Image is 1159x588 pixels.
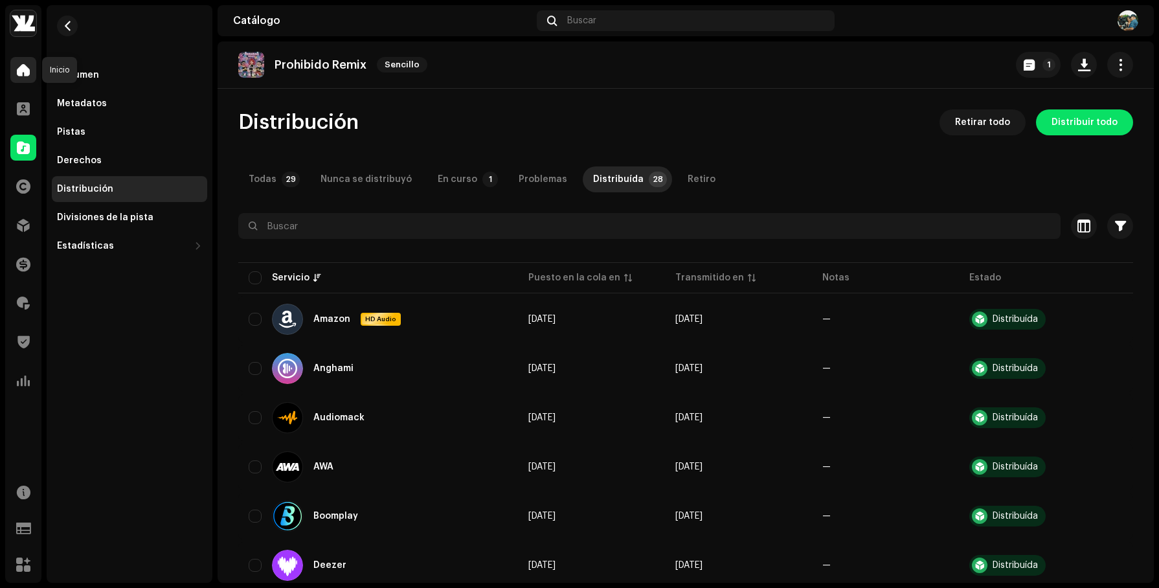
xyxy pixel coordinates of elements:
[528,271,620,284] div: Puesto en la cola en
[675,364,703,373] span: 9 oct 2025
[528,364,556,373] span: 8 oct 2025
[822,561,831,570] re-a-table-badge: —
[52,233,207,259] re-m-nav-dropdown: Estadísticas
[940,109,1026,135] button: Retirar todo
[313,413,365,422] div: Audiomack
[593,166,644,192] div: Distribuída
[10,10,36,36] img: a0cb7215-512d-4475-8dcc-39c3dc2549d0
[313,315,350,324] div: Amazon
[52,176,207,202] re-m-nav-item: Distribución
[993,561,1038,570] div: Distribuída
[57,70,99,80] div: Resumen
[362,315,399,324] span: HD Audio
[822,512,831,521] re-a-table-badge: —
[233,16,532,26] div: Catálogo
[822,364,831,373] re-a-table-badge: —
[528,413,556,422] span: 8 oct 2025
[438,166,477,192] div: En curso
[57,241,114,251] div: Estadísticas
[822,462,831,471] re-a-table-badge: —
[1052,109,1118,135] span: Distribuir todo
[57,184,113,194] div: Distribución
[52,91,207,117] re-m-nav-item: Metadatos
[52,62,207,88] re-m-nav-item: Resumen
[993,512,1038,521] div: Distribuída
[238,213,1061,239] input: Buscar
[993,315,1038,324] div: Distribuída
[649,172,667,187] p-badge: 28
[482,172,498,187] p-badge: 1
[52,148,207,174] re-m-nav-item: Derechos
[675,315,703,324] span: 9 oct 2025
[1042,58,1055,71] p-badge: 1
[272,271,309,284] div: Servicio
[249,166,276,192] div: Todas
[313,364,354,373] div: Anghami
[822,315,831,324] re-a-table-badge: —
[822,413,831,422] re-a-table-badge: —
[993,364,1038,373] div: Distribuída
[57,155,102,166] div: Derechos
[57,212,153,223] div: Divisiones de la pista
[1118,10,1138,31] img: 9d8bb8e1-882d-4cad-b6ab-e8a3da621c55
[238,52,264,78] img: e52b5106-6095-41ae-85ab-e41a7aab2525
[313,462,333,471] div: AWA
[675,271,744,284] div: Transmitido en
[57,98,107,109] div: Metadatos
[519,166,567,192] div: Problemas
[675,561,703,570] span: 9 oct 2025
[993,413,1038,422] div: Distribuída
[313,512,358,521] div: Boomplay
[675,512,703,521] span: 9 oct 2025
[675,462,703,471] span: 9 oct 2025
[528,512,556,521] span: 8 oct 2025
[377,57,427,73] span: Sencillo
[567,16,596,26] span: Buscar
[57,127,85,137] div: Pistas
[993,462,1038,471] div: Distribuída
[675,413,703,422] span: 9 oct 2025
[688,166,715,192] div: Retiro
[52,119,207,145] re-m-nav-item: Pistas
[528,561,556,570] span: 8 oct 2025
[275,58,366,72] p: Prohibido Remix
[321,166,412,192] div: Nunca se distribuyó
[528,315,556,324] span: 8 oct 2025
[238,109,359,135] span: Distribución
[282,172,300,187] p-badge: 29
[1036,109,1133,135] button: Distribuir todo
[52,205,207,231] re-m-nav-item: Divisiones de la pista
[528,462,556,471] span: 8 oct 2025
[313,561,346,570] div: Deezer
[955,109,1010,135] span: Retirar todo
[1016,52,1061,78] button: 1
